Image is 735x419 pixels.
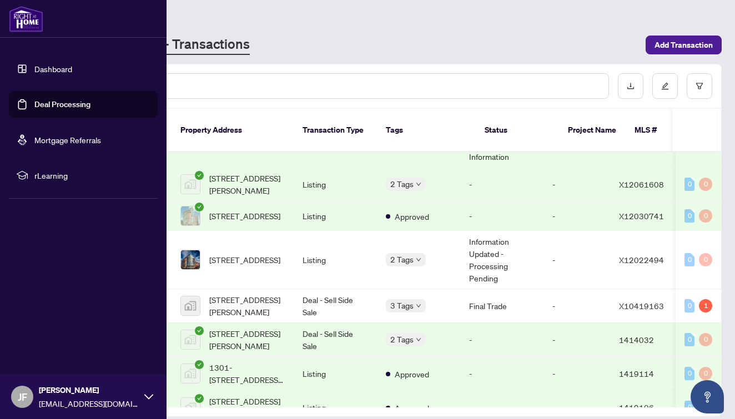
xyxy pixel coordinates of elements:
[294,289,377,323] td: Deal - Sell Side Sale
[181,398,200,417] img: thumbnail-img
[684,333,694,346] div: 0
[195,171,204,180] span: check-circle
[395,402,429,414] span: Approved
[416,337,421,342] span: down
[195,394,204,403] span: check-circle
[687,73,712,99] button: filter
[626,109,692,152] th: MLS #
[655,36,713,54] span: Add Transaction
[181,206,200,225] img: thumbnail-img
[416,303,421,309] span: down
[652,73,678,99] button: edit
[684,209,694,223] div: 0
[619,211,664,221] span: X12030741
[390,178,414,190] span: 2 Tags
[696,82,703,90] span: filter
[619,301,664,311] span: X10419163
[395,210,429,223] span: Approved
[181,175,200,194] img: thumbnail-img
[460,201,543,231] td: -
[39,397,139,410] span: [EMAIL_ADDRESS][DOMAIN_NAME]
[627,82,635,90] span: download
[209,294,285,318] span: [STREET_ADDRESS][PERSON_NAME]
[390,253,414,266] span: 2 Tags
[559,109,626,152] th: Project Name
[684,253,694,266] div: 0
[209,254,280,266] span: [STREET_ADDRESS]
[460,357,543,391] td: -
[209,361,285,386] span: 1301-[STREET_ADDRESS][PERSON_NAME]
[181,250,200,269] img: thumbnail-img
[209,172,285,196] span: [STREET_ADDRESS][PERSON_NAME]
[619,368,654,378] span: 1419114
[181,330,200,349] img: thumbnail-img
[684,367,694,380] div: 0
[699,333,712,346] div: 0
[619,335,654,345] span: 1414032
[543,357,610,391] td: -
[294,231,377,289] td: Listing
[34,64,72,74] a: Dashboard
[619,179,664,189] span: X12061608
[691,380,724,413] button: Open asap
[181,364,200,383] img: thumbnail-img
[39,384,139,396] span: [PERSON_NAME]
[18,389,27,405] span: JF
[390,333,414,346] span: 2 Tags
[181,296,200,315] img: thumbnail-img
[543,323,610,357] td: -
[460,289,543,323] td: Final Trade
[684,178,694,191] div: 0
[699,253,712,266] div: 0
[543,289,610,323] td: -
[209,327,285,352] span: [STREET_ADDRESS][PERSON_NAME]
[618,73,643,99] button: download
[294,201,377,231] td: Listing
[646,36,722,54] button: Add Transaction
[294,357,377,391] td: Listing
[34,135,101,145] a: Mortgage Referrals
[390,299,414,312] span: 3 Tags
[294,168,377,201] td: Listing
[699,178,712,191] div: 0
[684,401,694,414] div: 0
[699,209,712,223] div: 0
[172,109,294,152] th: Property Address
[416,181,421,187] span: down
[34,169,150,181] span: rLearning
[619,402,654,412] span: 1419106
[195,360,204,369] span: check-circle
[294,323,377,357] td: Deal - Sell Side Sale
[543,201,610,231] td: -
[684,299,694,312] div: 0
[9,6,43,32] img: logo
[416,257,421,262] span: down
[209,210,280,222] span: [STREET_ADDRESS]
[543,231,610,289] td: -
[619,255,664,265] span: X12022494
[195,326,204,335] span: check-circle
[377,109,476,152] th: Tags
[460,231,543,289] td: Information Updated - Processing Pending
[661,82,669,90] span: edit
[476,109,559,152] th: Status
[294,109,377,152] th: Transaction Type
[34,99,90,109] a: Deal Processing
[460,168,543,201] td: -
[395,368,429,380] span: Approved
[699,299,712,312] div: 1
[699,367,712,380] div: 0
[460,323,543,357] td: -
[195,203,204,211] span: check-circle
[543,168,610,201] td: -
